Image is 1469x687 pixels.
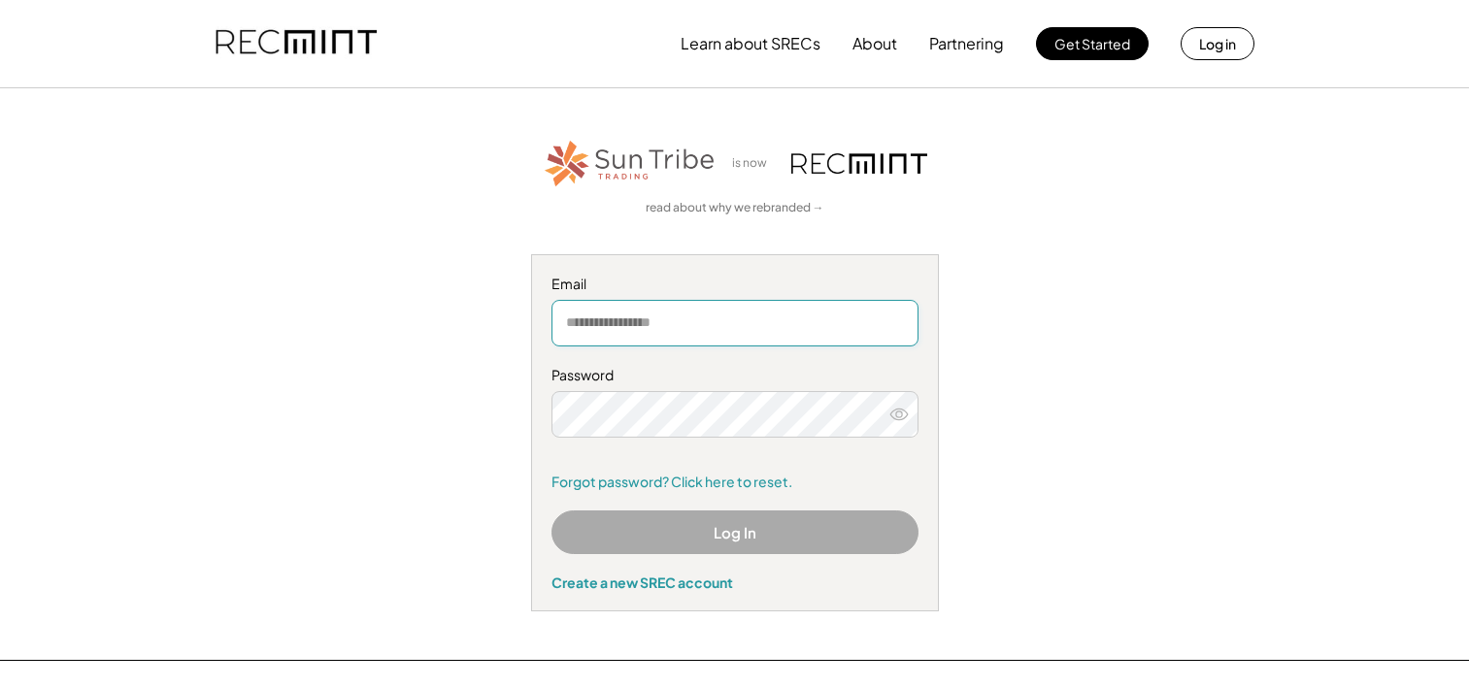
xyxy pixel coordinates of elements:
img: recmint-logotype%403x.png [791,153,927,174]
div: Email [551,275,918,294]
button: Get Started [1036,27,1149,60]
div: Create a new SREC account [551,573,918,591]
button: Learn about SRECs [681,24,820,63]
button: About [852,24,897,63]
img: STT_Horizontal_Logo%2B-%2BColor.png [543,137,718,190]
div: Password [551,366,918,385]
button: Partnering [929,24,1004,63]
button: Log in [1181,27,1254,60]
img: recmint-logotype%403x.png [216,11,377,77]
div: is now [727,155,782,172]
a: Forgot password? Click here to reset. [551,473,918,492]
button: Log In [551,510,918,554]
a: read about why we rebranded → [646,200,824,216]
